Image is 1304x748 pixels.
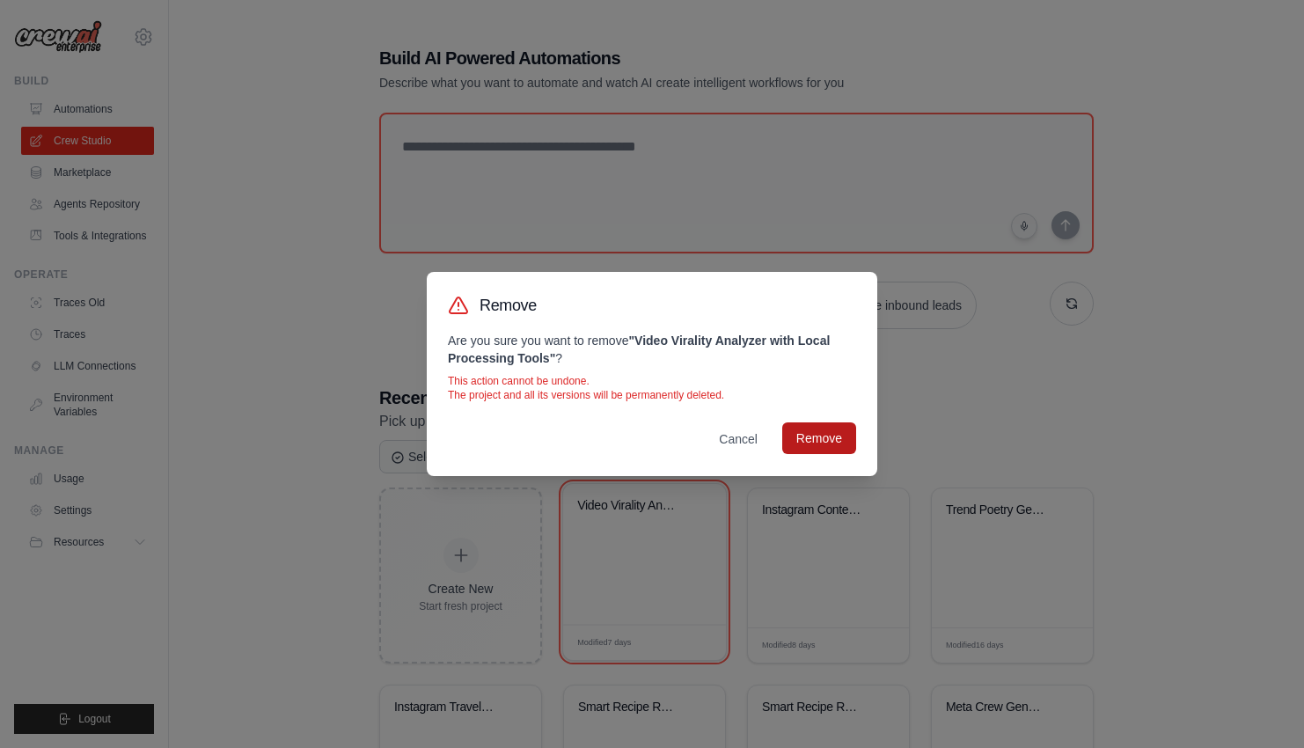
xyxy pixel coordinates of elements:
[705,423,772,455] button: Cancel
[782,422,856,454] button: Remove
[448,334,830,365] strong: " Video Virality Analyzer with Local Processing Tools "
[448,374,856,388] p: This action cannot be undone.
[480,293,537,318] h3: Remove
[448,388,856,402] p: The project and all its versions will be permanently deleted.
[448,332,856,367] p: Are you sure you want to remove ?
